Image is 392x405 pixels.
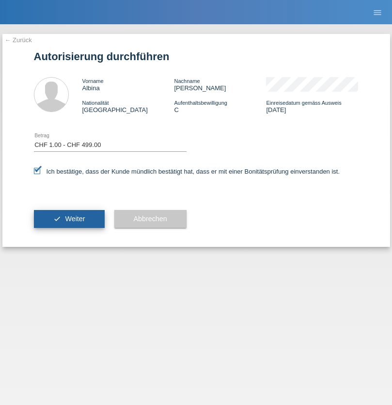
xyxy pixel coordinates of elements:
[174,77,266,92] div: [PERSON_NAME]
[53,215,61,223] i: check
[65,215,85,223] span: Weiter
[266,100,341,106] span: Einreisedatum gemäss Ausweis
[266,99,358,113] div: [DATE]
[174,99,266,113] div: C
[373,8,382,17] i: menu
[34,50,359,63] h1: Autorisierung durchführen
[82,78,104,84] span: Vorname
[5,36,32,44] a: ← Zurück
[82,77,174,92] div: Albina
[174,100,227,106] span: Aufenthaltsbewilligung
[34,168,340,175] label: Ich bestätige, dass der Kunde mündlich bestätigt hat, dass er mit einer Bonitätsprüfung einversta...
[34,210,105,228] button: check Weiter
[114,210,187,228] button: Abbrechen
[368,9,387,15] a: menu
[174,78,200,84] span: Nachname
[82,99,174,113] div: [GEOGRAPHIC_DATA]
[134,215,167,223] span: Abbrechen
[82,100,109,106] span: Nationalität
